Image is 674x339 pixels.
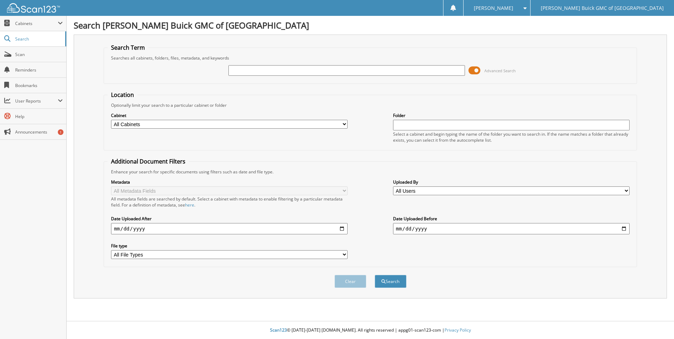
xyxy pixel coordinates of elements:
div: Optionally limit your search to a particular cabinet or folder [108,102,633,108]
span: [PERSON_NAME] Buick GMC of [GEOGRAPHIC_DATA] [541,6,664,10]
span: Advanced Search [484,68,516,73]
div: 1 [58,129,63,135]
label: Folder [393,112,630,118]
span: Scan123 [270,327,287,333]
label: File type [111,243,348,249]
button: Search [375,275,406,288]
label: Date Uploaded After [111,216,348,222]
div: © [DATE]-[DATE] [DOMAIN_NAME]. All rights reserved | appg01-scan123-com | [67,322,674,339]
div: Select a cabinet and begin typing the name of the folder you want to search in. If the name match... [393,131,630,143]
span: Search [15,36,62,42]
button: Clear [335,275,366,288]
span: User Reports [15,98,58,104]
h1: Search [PERSON_NAME] Buick GMC of [GEOGRAPHIC_DATA] [74,19,667,31]
span: Announcements [15,129,63,135]
label: Uploaded By [393,179,630,185]
legend: Search Term [108,44,148,51]
span: Bookmarks [15,82,63,88]
span: Scan [15,51,63,57]
legend: Location [108,91,137,99]
img: scan123-logo-white.svg [7,3,60,13]
a: here [185,202,194,208]
input: end [393,223,630,234]
span: [PERSON_NAME] [474,6,513,10]
label: Date Uploaded Before [393,216,630,222]
label: Metadata [111,179,348,185]
span: Cabinets [15,20,58,26]
input: start [111,223,348,234]
span: Help [15,113,63,119]
div: Searches all cabinets, folders, files, metadata, and keywords [108,55,633,61]
a: Privacy Policy [445,327,471,333]
legend: Additional Document Filters [108,158,189,165]
label: Cabinet [111,112,348,118]
div: All metadata fields are searched by default. Select a cabinet with metadata to enable filtering b... [111,196,348,208]
div: Enhance your search for specific documents using filters such as date and file type. [108,169,633,175]
span: Reminders [15,67,63,73]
